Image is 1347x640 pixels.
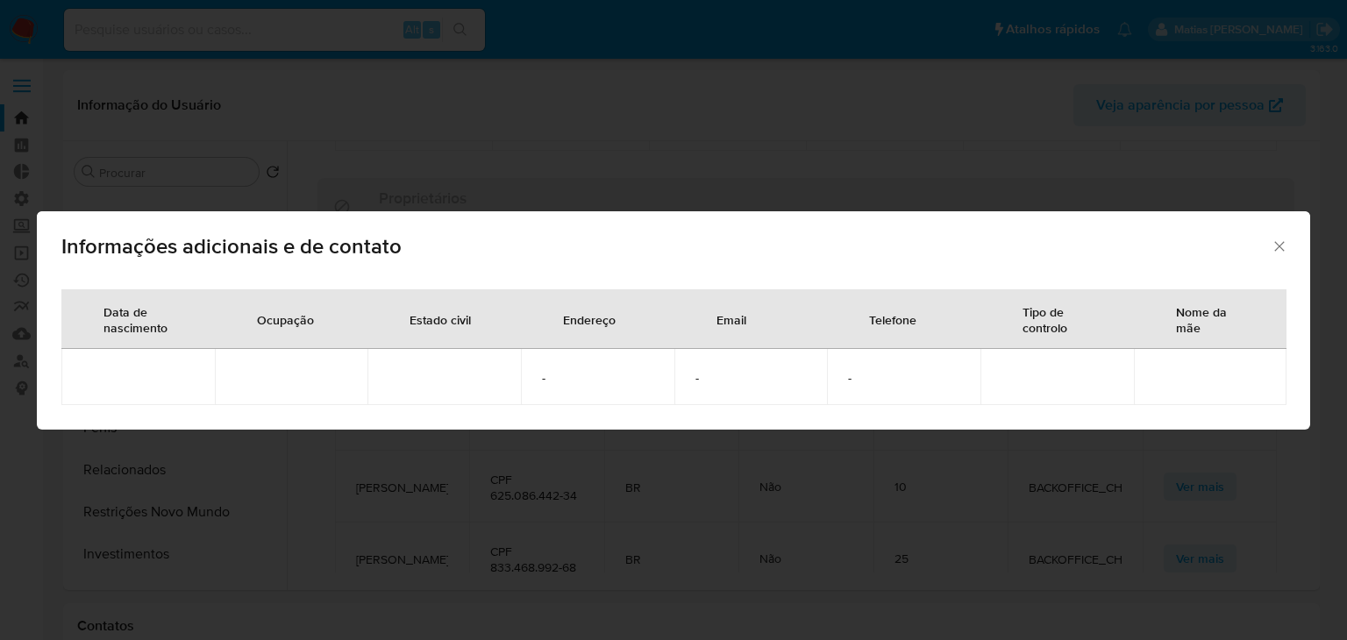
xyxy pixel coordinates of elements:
div: Telefone [848,298,937,340]
div: Ocupação [236,298,335,340]
div: Endereço [542,298,637,340]
div: Estado civil [388,298,492,340]
div: Data de nascimento [82,290,194,348]
div: Tipo de controlo [1001,290,1113,348]
button: Fechar [1271,238,1286,253]
span: - [695,370,807,386]
div: Email [695,298,767,340]
span: - [848,370,959,386]
span: - [542,370,653,386]
span: Informações adicionais e de contato [61,236,1271,257]
div: Nome da mãe [1155,290,1266,348]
